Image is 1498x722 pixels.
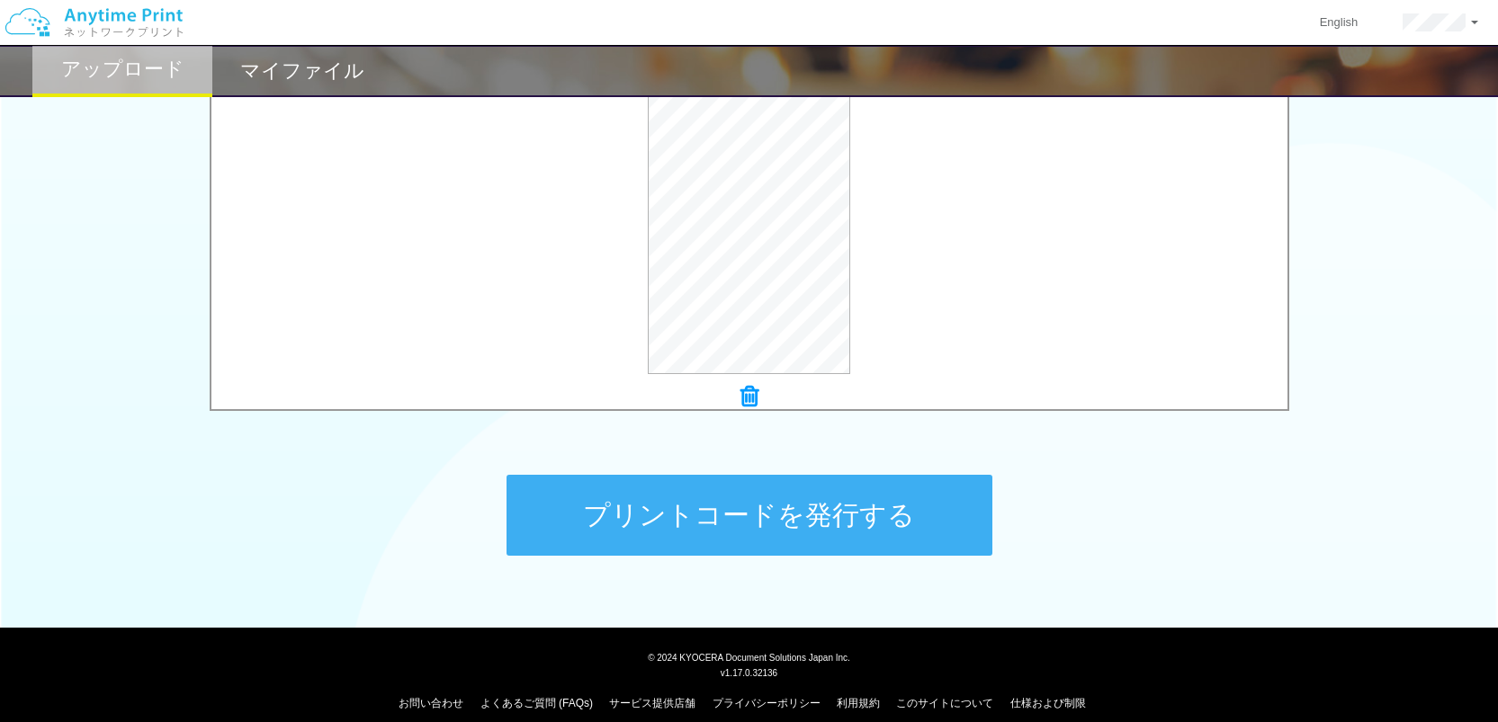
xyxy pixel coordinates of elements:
button: プリントコードを発行する [507,475,992,556]
a: 仕様および制限 [1010,697,1086,709]
a: プライバシーポリシー [713,697,821,709]
h2: アップロード [61,58,184,80]
a: お問い合わせ [399,697,463,709]
a: 利用規約 [837,697,880,709]
a: よくあるご質問 (FAQs) [480,697,593,709]
a: サービス提供店舗 [609,697,695,709]
a: このサイトについて [896,697,993,709]
span: © 2024 KYOCERA Document Solutions Japan Inc. [648,651,850,663]
h2: マイファイル [240,60,364,82]
span: v1.17.0.32136 [721,667,777,678]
